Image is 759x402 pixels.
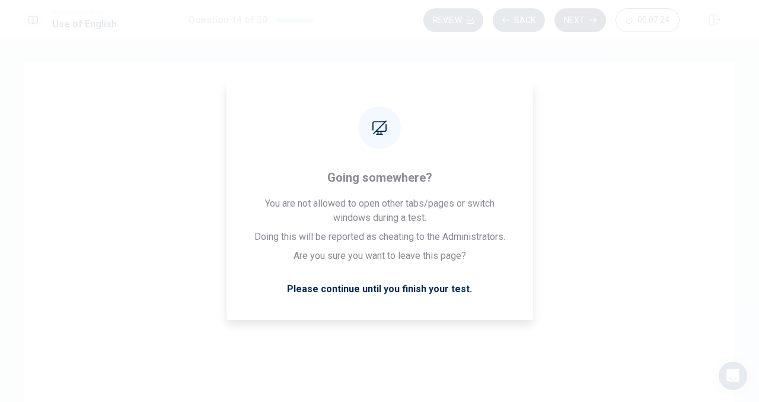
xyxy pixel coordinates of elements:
h1: Question 14 of 30 [188,13,267,27]
h1: Use of English [52,17,117,31]
button: 00:07:24 [616,8,680,32]
h4: Question 14 [279,110,480,129]
span: hope [308,263,329,277]
button: Adid hoped [279,177,480,207]
div: C [284,261,303,280]
span: hoping [308,224,336,238]
button: Bhoping [279,216,480,246]
div: D [284,300,303,319]
button: Dhopes [279,295,480,324]
span: Placement Test [52,9,117,17]
div: Open Intercom Messenger [719,362,747,390]
span: did hoped [308,185,349,199]
span: I ___ to see her again soon. [279,144,480,158]
div: A [284,182,303,201]
button: Next [554,8,606,32]
button: Chope [279,255,480,285]
div: B [284,221,303,240]
span: 00:07:24 [637,15,669,25]
span: hopes [308,302,334,316]
button: Back [493,8,545,32]
button: Review [423,8,483,32]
